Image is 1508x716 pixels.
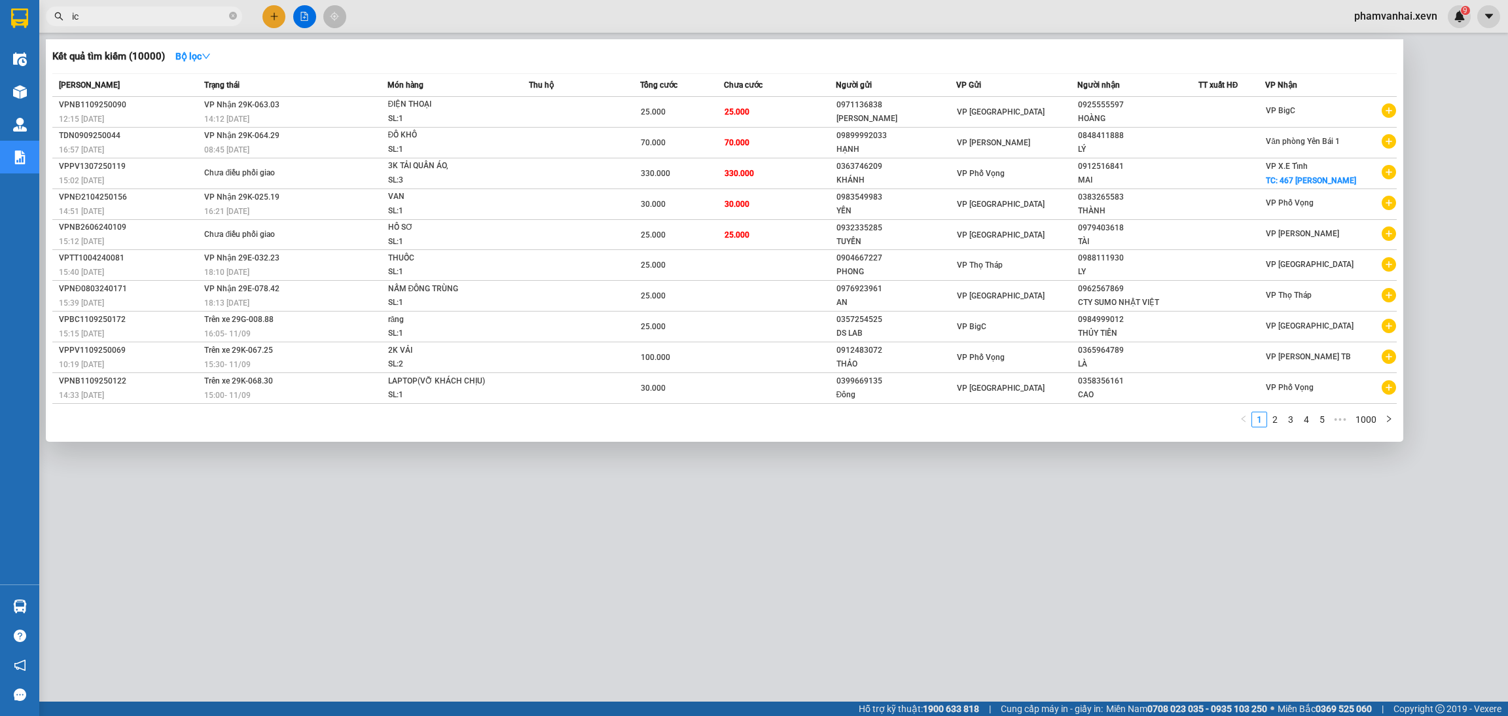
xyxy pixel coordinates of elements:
img: solution-icon [13,151,27,164]
span: 25.000 [641,322,666,331]
span: 12:15 [DATE] [59,115,104,124]
span: VP Nhận [1265,81,1297,90]
div: SL: 1 [388,327,486,341]
span: plus-circle [1382,349,1396,364]
div: 0979403618 [1078,221,1198,235]
div: Chưa điều phối giao [204,166,302,181]
div: 0399669135 [836,374,956,388]
strong: Bộ lọc [175,51,211,62]
span: Trên xe 29K-067.25 [204,346,273,355]
span: plus-circle [1382,257,1396,272]
span: VP Nhận 29K-064.29 [204,131,279,140]
li: 3 [1283,412,1299,427]
div: 0363746209 [836,160,956,173]
div: 0848411888 [1078,129,1198,143]
div: 0357254525 [836,313,956,327]
div: 3K TẢI QUẦN ÁO, [388,159,486,173]
div: 0925555597 [1078,98,1198,112]
span: left [1240,415,1248,423]
div: CAO [1078,388,1198,402]
span: VP X.E Tỉnh [1266,162,1308,171]
div: PHONG [836,265,956,279]
div: Đông [836,388,956,402]
div: THỦY TIÊN [1078,327,1198,340]
li: 1 [1251,412,1267,427]
span: VP [GEOGRAPHIC_DATA] [957,291,1045,300]
span: notification [14,659,26,671]
span: 15:40 [DATE] [59,268,104,277]
span: 30.000 [641,384,666,393]
span: VP Phố Vọng [957,353,1005,362]
div: SL: 1 [388,143,486,157]
span: 14:12 [DATE] [204,115,249,124]
span: VP Phố Vọng [1266,383,1314,392]
li: Next Page [1381,412,1397,427]
span: 25.000 [725,107,749,116]
span: 14:33 [DATE] [59,391,104,400]
span: VP [GEOGRAPHIC_DATA] [1266,260,1354,269]
span: Trạng thái [204,81,240,90]
div: MAI [1078,173,1198,187]
div: VPTT1004240081 [59,251,200,265]
div: 0912516841 [1078,160,1198,173]
div: 0971136838 [836,98,956,112]
span: VP [PERSON_NAME] [1266,229,1339,238]
div: 2K VẢI [388,344,486,358]
div: TUYẾN [836,235,956,249]
span: question-circle [14,630,26,642]
a: 2 [1268,412,1282,427]
span: 16:57 [DATE] [59,145,104,154]
a: 1 [1252,412,1266,427]
span: TT xuất HĐ [1198,81,1238,90]
span: plus-circle [1382,134,1396,149]
div: 0904667227 [836,251,956,265]
span: Thu hộ [529,81,554,90]
span: VP Nhận 29K-025.19 [204,192,279,202]
span: [PERSON_NAME] [59,81,120,90]
button: Bộ lọcdown [165,46,221,67]
span: 25.000 [725,230,749,240]
div: 0358356161 [1078,374,1198,388]
a: 4 [1299,412,1314,427]
span: VP Thọ Tháp [1266,291,1312,300]
div: THÀNH [1078,204,1198,218]
div: SL: 1 [388,388,486,403]
span: 15:12 [DATE] [59,237,104,246]
span: Trên xe 29K-068.30 [204,376,273,385]
span: VP Nhận 29K-063.03 [204,100,279,109]
div: KHÁNH [836,173,956,187]
span: 18:10 [DATE] [204,268,249,277]
a: 3 [1284,412,1298,427]
div: 09899992033 [836,129,956,143]
div: ĐIỆN THOẠI [388,98,486,112]
span: plus-circle [1382,196,1396,210]
span: 16:21 [DATE] [204,207,249,216]
span: 18:13 [DATE] [204,298,249,308]
img: warehouse-icon [13,600,27,613]
span: down [202,52,211,61]
span: 330.000 [725,169,754,178]
span: 15:30 - 11/09 [204,360,251,369]
span: 330.000 [641,169,670,178]
span: 15:39 [DATE] [59,298,104,308]
span: 30.000 [725,200,749,209]
span: 30.000 [641,200,666,209]
span: VP Gửi [956,81,981,90]
h3: Kết quả tìm kiếm ( 10000 ) [52,50,165,63]
div: [PERSON_NAME] [836,112,956,126]
button: right [1381,412,1397,427]
div: NẤM ĐÔNG TRÙNG [388,282,486,296]
input: Tìm tên, số ĐT hoặc mã đơn [72,9,226,24]
span: VP [GEOGRAPHIC_DATA] [1266,321,1354,331]
span: plus-circle [1382,319,1396,333]
span: Người gửi [836,81,872,90]
span: plus-circle [1382,226,1396,241]
span: VP Nhận 29E-032.23 [204,253,279,262]
div: 0365964789 [1078,344,1198,357]
span: search [54,12,63,21]
span: Chưa cước [724,81,763,90]
div: 0976923961 [836,282,956,296]
span: 25.000 [641,230,666,240]
div: SL: 3 [388,173,486,188]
